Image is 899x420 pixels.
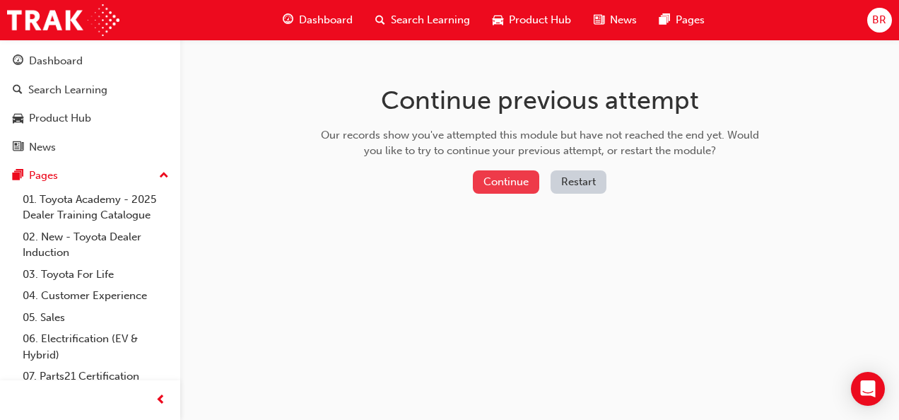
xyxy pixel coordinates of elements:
span: up-icon [159,167,169,185]
a: 02. New - Toyota Dealer Induction [17,226,175,264]
a: 05. Sales [17,307,175,329]
img: Trak [7,4,119,36]
div: Product Hub [29,110,91,127]
span: Pages [676,12,705,28]
button: DashboardSearch LearningProduct HubNews [6,45,175,163]
span: News [610,12,637,28]
a: car-iconProduct Hub [481,6,582,35]
span: car-icon [13,112,23,125]
span: Dashboard [299,12,353,28]
div: Dashboard [29,53,83,69]
a: Search Learning [6,77,175,103]
a: 06. Electrification (EV & Hybrid) [17,328,175,366]
span: prev-icon [155,392,166,409]
span: car-icon [493,11,503,29]
a: 07. Parts21 Certification [17,366,175,387]
span: news-icon [13,141,23,154]
h1: Continue previous attempt [316,85,764,116]
span: search-icon [375,11,385,29]
span: BR [872,12,886,28]
div: Our records show you've attempted this module but have not reached the end yet. Would you like to... [316,127,764,159]
a: 04. Customer Experience [17,285,175,307]
button: Pages [6,163,175,189]
div: News [29,139,56,156]
a: news-iconNews [582,6,648,35]
span: pages-icon [659,11,670,29]
a: 01. Toyota Academy - 2025 Dealer Training Catalogue [17,189,175,226]
a: 03. Toyota For Life [17,264,175,286]
div: Search Learning [28,82,107,98]
span: guage-icon [13,55,23,68]
a: guage-iconDashboard [271,6,364,35]
div: Open Intercom Messenger [851,372,885,406]
a: search-iconSearch Learning [364,6,481,35]
button: BR [867,8,892,33]
span: Product Hub [509,12,571,28]
div: Pages [29,168,58,184]
span: search-icon [13,84,23,97]
a: News [6,134,175,161]
span: Search Learning [391,12,470,28]
a: Dashboard [6,48,175,74]
button: Restart [551,170,606,194]
a: pages-iconPages [648,6,716,35]
span: guage-icon [283,11,293,29]
button: Continue [473,170,539,194]
span: pages-icon [13,170,23,182]
span: news-icon [594,11,604,29]
a: Product Hub [6,105,175,132]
